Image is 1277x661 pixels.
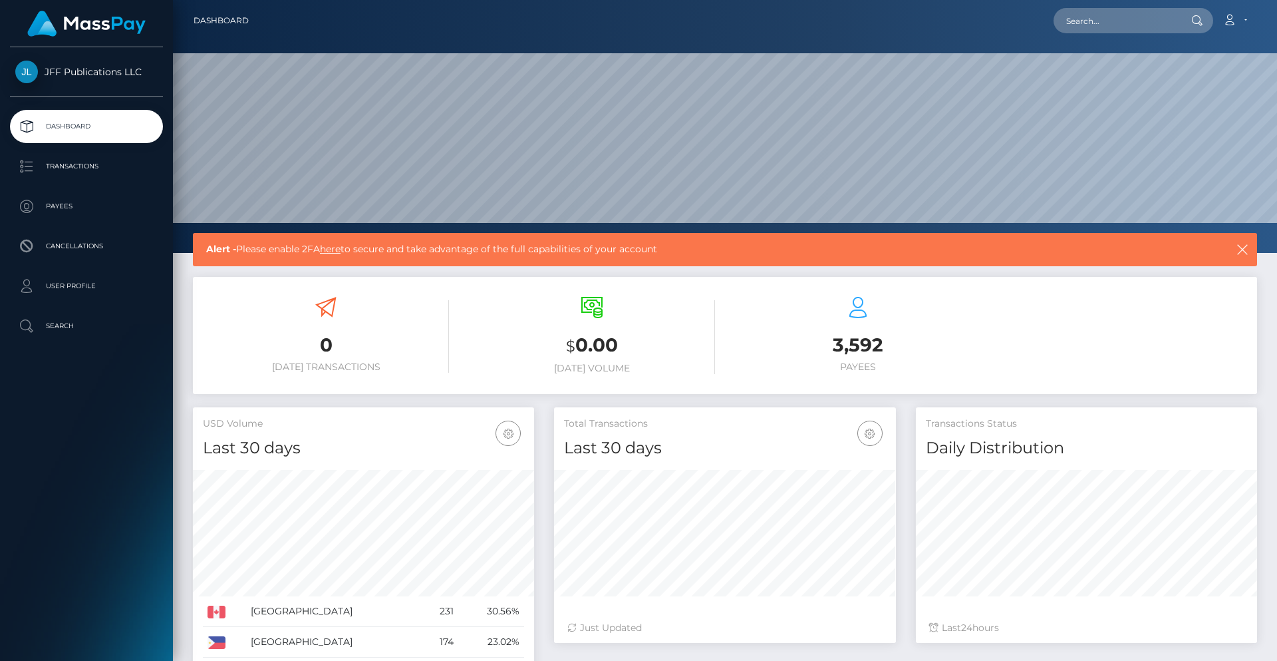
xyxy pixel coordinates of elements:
td: 23.02% [458,627,525,658]
td: [GEOGRAPHIC_DATA] [246,627,422,658]
td: [GEOGRAPHIC_DATA] [246,596,422,627]
span: JFF Publications LLC [10,66,163,78]
a: Transactions [10,150,163,183]
h3: 3,592 [735,332,981,358]
h4: Last 30 days [203,437,524,460]
td: 231 [422,596,458,627]
p: Search [15,316,158,336]
h5: USD Volume [203,417,524,431]
h5: Total Transactions [564,417,885,431]
a: Dashboard [10,110,163,143]
small: $ [566,337,575,355]
a: Dashboard [194,7,249,35]
a: Payees [10,190,163,223]
a: Search [10,310,163,343]
input: Search... [1054,8,1179,33]
img: CA.png [208,606,225,618]
h4: Last 30 days [564,437,885,460]
p: Dashboard [15,116,158,136]
h4: Daily Distribution [926,437,1247,460]
h5: Transactions Status [926,417,1247,431]
p: Cancellations [15,236,158,256]
img: MassPay Logo [27,11,146,37]
h3: 0 [203,332,449,358]
div: Just Updated [567,621,882,635]
a: User Profile [10,270,163,303]
h6: [DATE] Volume [469,363,715,374]
h6: Payees [735,361,981,373]
p: Payees [15,196,158,216]
span: Please enable 2FA to secure and take advantage of the full capabilities of your account [206,242,1129,256]
td: 30.56% [458,596,525,627]
div: Last hours [929,621,1244,635]
a: Cancellations [10,230,163,263]
h3: 0.00 [469,332,715,359]
span: 24 [961,622,972,634]
img: JFF Publications LLC [15,61,38,83]
h6: [DATE] Transactions [203,361,449,373]
img: PH.png [208,636,225,648]
p: Transactions [15,156,158,176]
a: here [320,243,341,255]
b: Alert - [206,243,236,255]
td: 174 [422,627,458,658]
p: User Profile [15,276,158,296]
